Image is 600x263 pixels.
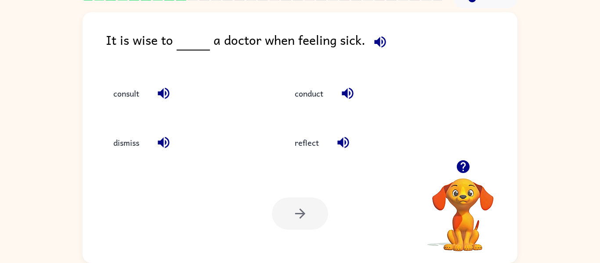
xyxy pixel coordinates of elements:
[419,165,507,252] video: Your browser must support playing .mp4 files to use Literably. Please try using another browser.
[286,81,332,105] button: conduct
[106,30,517,64] div: It is wise to a doctor when feeling sick.
[105,81,148,105] button: consult
[105,131,148,155] button: dismiss
[286,131,328,155] button: reflect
